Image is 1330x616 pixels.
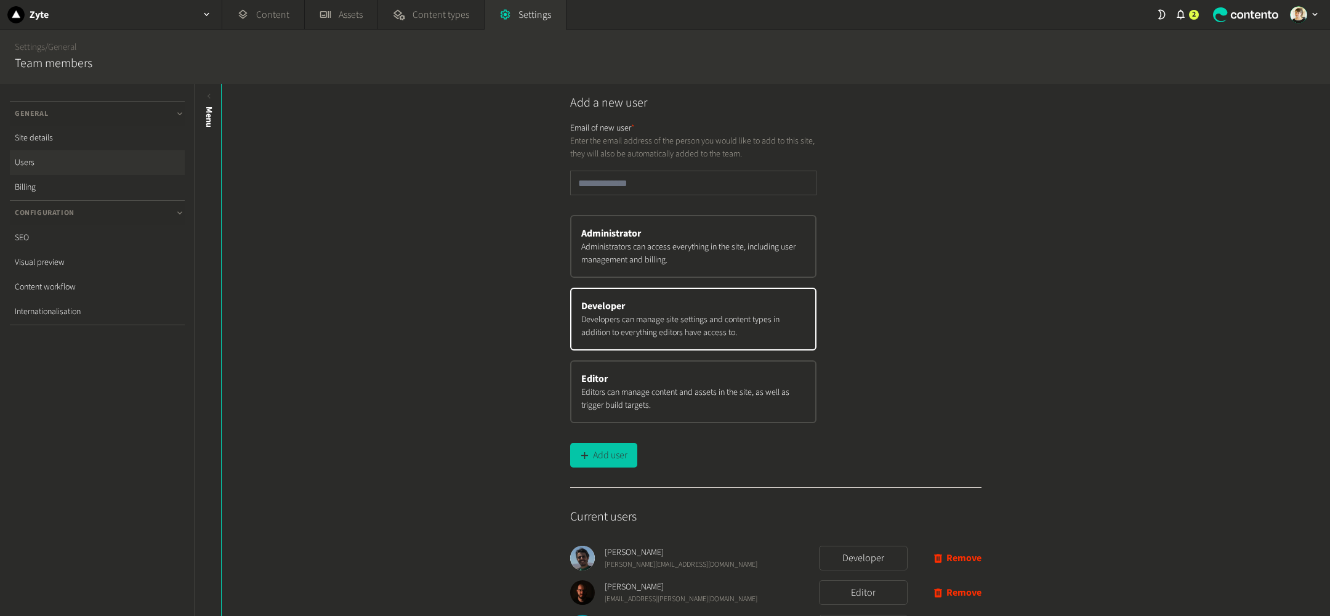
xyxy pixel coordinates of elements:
[570,94,981,112] h3: Add a new user
[10,275,185,299] a: Content workflow
[15,108,48,120] span: General
[30,7,49,22] h2: Zyte
[581,227,641,240] span: Administrator
[48,41,77,54] span: General
[933,580,981,605] button: Remove
[570,580,595,605] img: Andre Gonçalves
[570,135,816,161] p: Enter the email address of the person you would like to add to this site, they will also be autom...
[10,225,185,250] a: SEO
[570,443,637,468] button: Add user
[605,559,757,570] span: [PERSON_NAME][EMAIL_ADDRESS][DOMAIN_NAME]
[15,54,92,73] h2: Team members
[203,107,216,128] span: Menu
[570,546,595,570] img: Agustin Castro
[933,546,981,570] button: Remove
[1192,9,1196,20] span: 2
[570,508,981,526] h3: Current users
[7,6,25,23] img: Zyte
[581,386,805,412] p: Editors can manage content and assets in the site, as well as trigger build targets.
[15,41,45,54] a: Settings
[15,208,75,219] span: Configuration
[413,7,469,22] span: Content types
[581,241,805,267] p: Administrators can access everything in the site, including user management and billing.
[819,546,908,570] button: Developer
[10,126,185,150] a: Site details
[10,299,185,324] a: Internationalisation
[10,250,185,275] a: Visual preview
[605,581,757,594] span: [PERSON_NAME]
[1290,6,1307,23] img: Linda Giuliano
[10,150,185,175] a: Users
[581,372,608,386] span: Editor
[518,7,551,22] span: Settings
[45,41,48,54] span: /
[819,580,908,605] button: Editor
[581,314,805,339] p: Developers can manage site settings and content types in addition to everything editors have acce...
[605,594,757,605] span: [EMAIL_ADDRESS][PERSON_NAME][DOMAIN_NAME]
[10,175,185,200] a: Billing
[570,122,635,135] label: Email of new user
[581,299,625,313] span: Developer
[605,546,757,559] span: [PERSON_NAME]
